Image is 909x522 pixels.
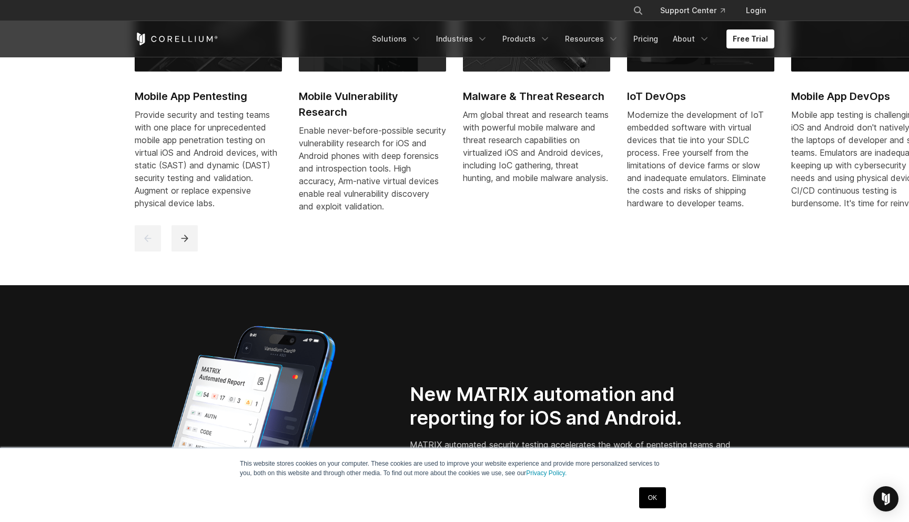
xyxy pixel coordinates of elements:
a: Corellium Home [135,33,218,45]
h2: Malware & Threat Research [463,88,610,104]
h2: Mobile App Pentesting [135,88,282,104]
div: Navigation Menu [620,1,774,20]
a: Free Trial [726,29,774,48]
button: previous [135,225,161,252]
a: Industries [430,29,494,48]
a: Resources [559,29,625,48]
div: Open Intercom Messenger [873,486,898,511]
a: Privacy Policy. [526,469,567,477]
p: MATRIX automated security testing accelerates the work of pentesting teams and facilitates AppSec... [410,438,734,476]
div: Arm global threat and research teams with powerful mobile malware and threat research capabilitie... [463,108,610,184]
a: Solutions [366,29,428,48]
h2: New MATRIX automation and reporting for iOS and Android. [410,383,734,430]
a: Login [738,1,774,20]
a: Support Center [652,1,733,20]
h2: Mobile Vulnerability Research [299,88,446,120]
a: OK [639,487,666,508]
div: Navigation Menu [366,29,774,48]
a: About [666,29,716,48]
a: Products [496,29,557,48]
button: Search [629,1,648,20]
button: next [171,225,198,252]
div: Provide security and testing teams with one place for unprecedented mobile app penetration testin... [135,108,282,209]
div: Enable never-before-possible security vulnerability research for iOS and Android phones with deep... [299,124,446,213]
a: Pricing [627,29,664,48]
p: This website stores cookies on your computer. These cookies are used to improve your website expe... [240,459,669,478]
div: Modernize the development of IoT embedded software with virtual devices that tie into your SDLC p... [627,108,774,209]
h2: IoT DevOps [627,88,774,104]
